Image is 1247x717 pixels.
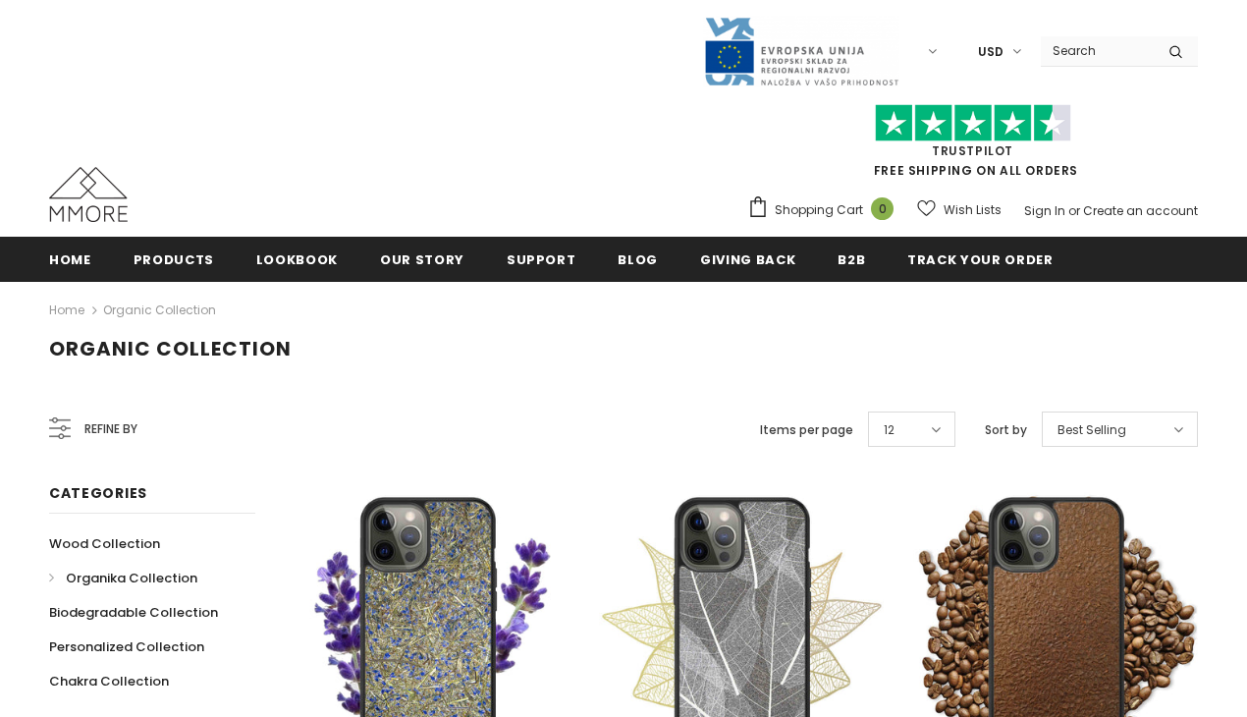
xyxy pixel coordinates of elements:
a: Track your order [907,237,1053,281]
a: Shopping Cart 0 [747,195,903,225]
a: Sign In [1024,202,1065,219]
a: Home [49,237,91,281]
a: Trustpilot [932,142,1013,159]
span: B2B [838,250,865,269]
img: Javni Razpis [703,16,899,87]
a: Wood Collection [49,526,160,561]
span: Wish Lists [944,200,1002,220]
span: Wood Collection [49,534,160,553]
a: Create an account [1083,202,1198,219]
span: support [507,250,576,269]
a: Organika Collection [49,561,197,595]
span: Best Selling [1057,420,1126,440]
a: Our Story [380,237,464,281]
span: Home [49,250,91,269]
a: Wish Lists [917,193,1002,227]
a: Lookbook [256,237,338,281]
span: Blog [618,250,658,269]
img: MMORE Cases [49,167,128,222]
label: Items per page [760,420,853,440]
span: Our Story [380,250,464,269]
span: Biodegradable Collection [49,603,218,622]
span: 0 [871,197,894,220]
a: Home [49,299,84,322]
a: Giving back [700,237,795,281]
span: Shopping Cart [775,200,863,220]
span: Chakra Collection [49,672,169,690]
img: Trust Pilot Stars [875,104,1071,142]
span: Products [134,250,214,269]
span: Lookbook [256,250,338,269]
a: support [507,237,576,281]
a: Products [134,237,214,281]
a: Biodegradable Collection [49,595,218,630]
span: Giving back [700,250,795,269]
span: Refine by [84,418,137,440]
span: USD [978,42,1003,62]
a: Personalized Collection [49,630,204,664]
label: Sort by [985,420,1027,440]
a: Organic Collection [103,302,216,318]
span: Organic Collection [49,335,292,362]
span: 12 [884,420,895,440]
a: Chakra Collection [49,664,169,698]
a: B2B [838,237,865,281]
span: Organika Collection [66,569,197,587]
a: Blog [618,237,658,281]
span: Categories [49,483,147,503]
span: or [1068,202,1080,219]
span: Personalized Collection [49,637,204,656]
a: Javni Razpis [703,42,899,59]
span: FREE SHIPPING ON ALL ORDERS [747,113,1198,179]
input: Search Site [1041,36,1154,65]
span: Track your order [907,250,1053,269]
